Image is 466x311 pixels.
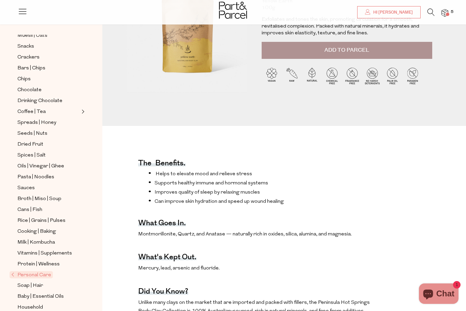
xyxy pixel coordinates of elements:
a: Pasta | Noodles [17,173,79,181]
a: Dried Fruit [17,140,79,149]
h4: What's kept out. [138,256,196,260]
inbox-online-store-chat: Shopify online store chat [417,283,461,306]
span: Spices | Salt [17,151,46,160]
img: P_P-ICONS-Live_Bec_V11_No_Harsh_Detergents.svg [362,66,382,86]
a: Chips [17,75,79,83]
img: P_P-ICONS-Live_Bec_V11_Raw.svg [282,66,302,86]
span: Protein | Wellness [17,260,60,268]
a: Spices | Salt [17,151,79,160]
img: P_P-ICONS-Live_Bec_V11_Chemical_Free.svg [322,66,342,86]
p: Mercury, lead, arsenic and fluoride. [138,264,376,273]
span: Pasta | Noodles [17,173,54,181]
a: Seeds | Nuts [17,129,79,138]
li: Can improve skin hydration and speed up wound healing [148,198,376,204]
p: Exfoliates and tones the skin, promoting circulation for a smooth, revitalised complexion. Packed... [262,16,432,37]
a: Broth | Miso | Soup [17,195,79,203]
span: Seeds | Nuts [17,130,47,138]
span: Broth | Miso | Soup [17,195,61,203]
span: Hi [PERSON_NAME] [372,10,413,15]
a: Vitamins | Supplements [17,249,79,258]
a: 5 [441,9,448,16]
span: Vitamins | Supplements [17,249,72,258]
a: Crackers [17,53,79,62]
button: Expand/Collapse Coffee | Tea [80,108,85,116]
span: Drinking Chocolate [17,97,62,105]
span: Milk | Kombucha [17,239,55,247]
a: Cooking | Baking [17,227,79,236]
a: Drinking Chocolate [17,97,79,105]
a: Oils | Vinegar | Ghee [17,162,79,170]
span: Sauces [17,184,35,192]
a: Spreads | Honey [17,118,79,127]
img: P_P-ICONS-Live_Bec_V11_Fragrance_Free.svg [342,66,362,86]
a: Snacks [17,42,79,51]
img: Part&Parcel [219,2,247,19]
a: Cans | Fish [17,206,79,214]
a: Coffee | Tea [17,108,79,116]
span: Soap | Hair [17,282,43,290]
h4: Did you know? [138,290,188,295]
span: Cooking | Baking [17,228,56,236]
img: P_P-ICONS-Live_Bec_V11_Vegan.svg [262,66,282,86]
a: Baby | Essential Oils [17,292,79,301]
h4: What goes in. [138,222,186,226]
a: Rice | Grains | Pulses [17,216,79,225]
span: Personal Care [10,271,53,278]
span: Chips [17,75,31,83]
span: Rice | Grains | Pulses [17,217,65,225]
a: Muesli | Oats [17,31,79,40]
a: Hi [PERSON_NAME] [357,6,421,18]
button: Add to Parcel [262,42,432,59]
span: Add to Parcel [324,46,369,54]
span: 5 [449,9,455,15]
span: Dried Fruit [17,141,43,149]
span: Bars | Chips [17,64,45,72]
span: Muesli | Oats [17,32,47,40]
span: Snacks [17,43,34,51]
p: Montmorillonite, Quartz, and Anatase — naturally rich in oxides, silica, alumina, and magnesia. [138,230,376,239]
img: P_P-ICONS-Live_Bec_V11_Paraben_Free.svg [403,66,423,86]
span: Spreads | Honey [17,119,56,127]
li: Supports healthy immune and hormonal systems [148,179,376,186]
span: Chocolate [17,86,42,94]
h4: The benefits. [138,162,186,166]
span: Cans | Fish [17,206,42,214]
a: Protein | Wellness [17,260,79,268]
img: P_P-ICONS-Live_Bec_V11_Palm_Oil_Free.svg [382,66,403,86]
a: Soap | Hair [17,281,79,290]
li: Helps to elevate mood and relieve stress [148,170,376,177]
a: Sauces [17,184,79,192]
img: P_P-ICONS-Live_Bec_V11_Natural.svg [302,66,322,86]
a: Milk | Kombucha [17,238,79,247]
span: Oils | Vinegar | Ghee [17,162,64,170]
a: Bars | Chips [17,64,79,72]
li: Improves quality of sleep by relaxing muscles [148,189,376,195]
a: Personal Care [11,271,79,279]
span: Crackers [17,53,40,62]
span: Baby | Essential Oils [17,293,64,301]
a: Chocolate [17,86,79,94]
span: Coffee | Tea [17,108,46,116]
